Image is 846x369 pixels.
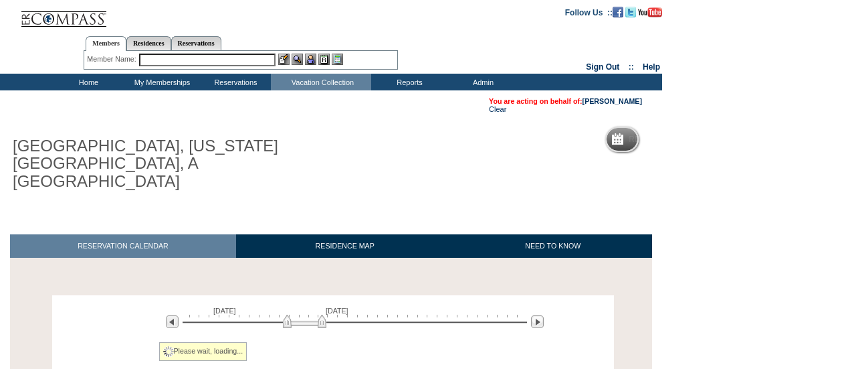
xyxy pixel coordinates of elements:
img: b_edit.gif [278,54,290,65]
span: [DATE] [213,307,236,315]
a: Reservations [171,36,221,50]
img: spinner2.gif [163,346,174,357]
span: [DATE] [326,307,348,315]
a: Residences [126,36,171,50]
img: Previous [166,315,179,328]
td: Vacation Collection [271,74,371,90]
td: Reports [371,74,445,90]
span: You are acting on behalf of: [489,97,642,105]
td: Follow Us :: [565,7,613,17]
td: Home [50,74,124,90]
a: RESIDENCE MAP [236,234,454,258]
img: View [292,54,303,65]
h1: [GEOGRAPHIC_DATA], [US_STATE][GEOGRAPHIC_DATA], A [GEOGRAPHIC_DATA] [10,135,310,193]
img: Subscribe to our YouTube Channel [638,7,662,17]
td: Admin [445,74,518,90]
a: Clear [489,105,506,113]
img: b_calculator.gif [332,54,343,65]
td: Reservations [197,74,271,90]
a: Become our fan on Facebook [613,7,623,15]
img: Reservations [318,54,330,65]
div: Member Name: [87,54,138,65]
span: :: [629,62,634,72]
a: RESERVATION CALENDAR [10,234,236,258]
a: Members [86,36,126,51]
a: Help [643,62,660,72]
img: Become our fan on Facebook [613,7,623,17]
td: My Memberships [124,74,197,90]
div: Please wait, loading... [159,342,247,361]
a: [PERSON_NAME] [583,97,642,105]
h5: Reservation Calendar [629,135,731,144]
img: Follow us on Twitter [625,7,636,17]
a: Subscribe to our YouTube Channel [638,7,662,15]
img: Next [531,315,544,328]
img: Impersonate [305,54,316,65]
a: NEED TO KNOW [453,234,652,258]
a: Follow us on Twitter [625,7,636,15]
a: Sign Out [586,62,619,72]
